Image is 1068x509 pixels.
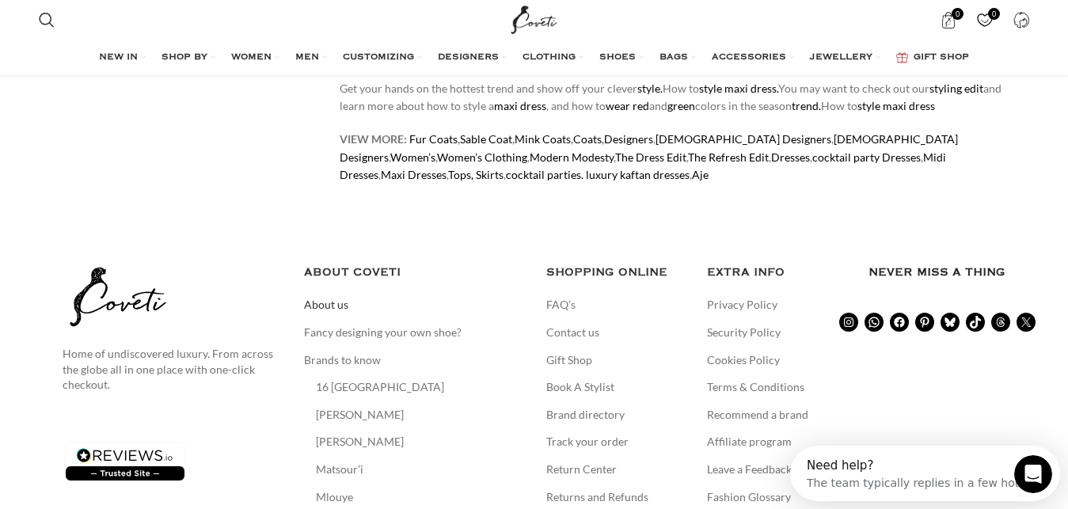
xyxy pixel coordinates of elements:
a: The Dress Edit [615,150,686,164]
a: [DEMOGRAPHIC_DATA] Designers [340,132,958,163]
a: Affiliate program [707,434,793,450]
a: Cookies Policy [707,351,781,367]
a: wear red [606,99,649,112]
a: Site logo [507,12,561,25]
a: [PERSON_NAME] [316,406,405,422]
a: DESIGNERS [438,42,507,74]
a: 0 [968,4,1001,36]
a: style maxi dress. [699,82,778,95]
a: Fashion Glossary [707,488,792,504]
a: ACCESSORIES [712,42,794,74]
a: WOMEN [231,42,279,74]
a: trend. [792,99,821,112]
span: 0 [952,8,963,20]
a: Designers [604,132,653,146]
span: DESIGNERS [438,51,499,64]
a: styling edit [929,82,983,95]
strong: VIEW MORE: [340,132,407,146]
img: GiftBag [896,52,908,63]
iframe: Intercom live chat discovery launcher [790,446,1060,501]
a: Sable Coat [460,132,512,146]
a: Women’s [390,150,435,164]
a: cocktail party Dresses [812,150,921,164]
span: SHOES [599,51,636,64]
a: style. [637,82,663,95]
a: MEN [295,42,327,74]
h5: EXTRA INFO [707,264,845,281]
a: Contact us [546,325,601,340]
a: Women’s Clothing [437,150,527,164]
span: JEWELLERY [810,51,872,64]
h3: Never miss a thing [868,264,1006,281]
a: Mlouye [316,488,355,504]
span: MEN [295,51,319,64]
div: My Wishlist [968,4,1001,36]
h5: ABOUT COVETI [304,264,523,281]
a: BAGS [659,42,696,74]
span: ACCESSORIES [712,51,786,64]
div: The team typically replies in a few hours. [17,26,245,43]
span: GIFT SHOP [914,51,969,64]
a: Brands to know [304,351,382,367]
a: FAQ’s [546,297,577,313]
a: The Refresh Edit [688,150,769,164]
a: Tops, [448,168,473,181]
a: cocktail parties. [506,168,583,181]
a: GIFT SHOP [896,42,969,74]
a: 0 [932,4,964,36]
iframe: Intercom live chat [1014,455,1052,493]
a: Book A Stylist [546,379,616,395]
img: coveti-black-logo_ueqiqk.png [63,264,173,330]
a: Recommend a brand [707,406,810,422]
span: 0 [988,8,1000,20]
span: BAGS [659,51,688,64]
a: CUSTOMIZING [343,42,422,74]
a: Mink Coats [515,132,571,146]
a: luxury kaftan dresses [586,168,690,181]
a: Terms & Conditions [707,379,806,395]
p: Get your hands on the hottest trend and show off your clever How to You may want to check out our... [340,80,1006,116]
a: Returns and Refunds [546,488,650,504]
div: Main navigation [31,42,1038,74]
a: Fancy designing your own shoe? [304,325,463,340]
a: About us [304,297,350,313]
a: style maxi dress [857,99,935,112]
a: [DEMOGRAPHIC_DATA] Designers [656,132,831,146]
a: Aje [692,168,709,181]
a: Search [31,4,63,36]
a: Coats [573,132,602,146]
a: SHOES [599,42,644,74]
a: Privacy Policy [707,297,779,313]
a: Maxi Dresses [381,168,447,181]
a: Track your order [546,434,630,450]
a: Gift Shop [546,351,594,367]
a: [PERSON_NAME] [316,434,405,450]
a: Leave a Feedback [707,461,793,477]
span: CLOTHING [523,51,576,64]
a: green [667,99,695,112]
span: WOMEN [231,51,272,64]
div: Open Intercom Messenger [6,6,292,50]
a: maxi dress [494,99,546,112]
a: Skirts [476,168,504,181]
p: Home of undiscovered luxury. From across the globe all in one place with one-click checkout. [63,346,281,393]
a: NEW IN [99,42,146,74]
a: Matsour’i [316,461,365,477]
span: SHOP BY [162,51,207,64]
h5: SHOPPING ONLINE [546,264,684,281]
a: 16 [GEOGRAPHIC_DATA] [316,379,446,395]
a: Security Policy [707,325,782,340]
a: Dresses [771,150,810,164]
img: reviews-trust-logo-2.png [63,439,188,483]
strong: , [571,132,573,146]
strong: , [602,132,604,146]
a: SHOP BY [162,42,215,74]
strong: , [512,132,515,146]
a: CLOTHING [523,42,583,74]
div: Need help? [17,13,245,26]
a: Brand directory [546,406,626,422]
p: , , , , , , , , , , , , , , [340,131,1006,184]
span: CUSTOMIZING [343,51,414,64]
a: Modern Modesty [530,150,614,164]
